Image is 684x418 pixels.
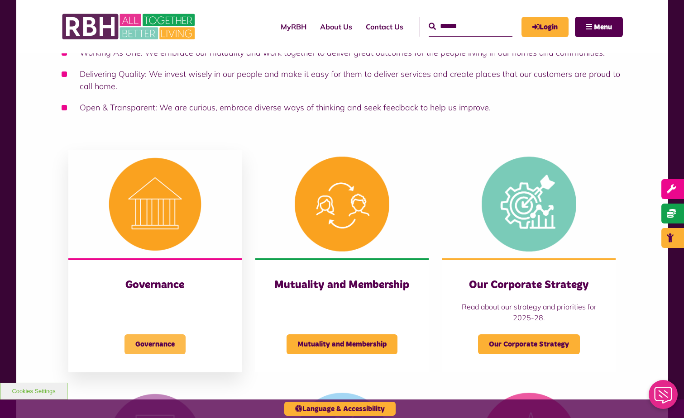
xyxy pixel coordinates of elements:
span: Mutuality and Membership [287,334,397,354]
span: Menu [594,24,612,31]
li: Delivering Quality: We invest wisely in our people and make it easy for them to deliver services ... [62,68,623,92]
a: Contact Us [359,14,410,39]
button: Navigation [575,17,623,37]
a: Our Corporate Strategy Read about our strategy and priorities for 2025-28. Our Corporate Strategy [442,150,616,372]
a: MyRBH [521,17,569,37]
iframe: Netcall Web Assistant for live chat [643,377,684,418]
img: Corporate Strategy [442,150,616,258]
h3: Our Corporate Strategy [460,278,598,292]
button: Language & Accessibility [284,402,396,416]
a: Governance Governance [68,150,242,372]
h3: Mutuality and Membership [273,278,411,292]
li: Open & Transparent: We are curious, embrace diverse ways of thinking and seek feedback to help us... [62,101,623,114]
a: About Us [313,14,359,39]
a: MyRBH [274,14,313,39]
span: Our Corporate Strategy [478,334,580,354]
h3: Governance [86,278,224,292]
span: Governance [124,334,186,354]
a: Mutuality and Membership Mutuality and Membership [255,150,429,372]
img: Mutuality [255,150,429,258]
img: Governance [68,150,242,258]
img: RBH [62,9,197,44]
p: Read about our strategy and priorities for 2025-28. [460,301,598,323]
